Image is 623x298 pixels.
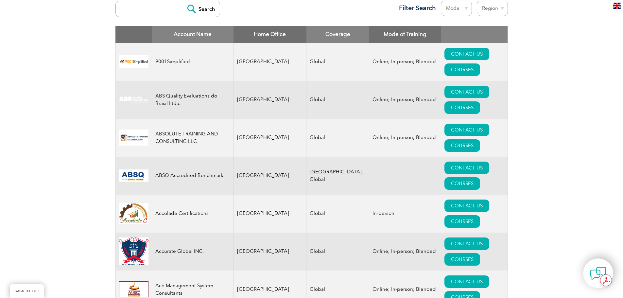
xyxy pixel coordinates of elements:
img: c92924ac-d9bc-ea11-a814-000d3a79823d-logo.jpg [119,96,148,103]
a: COURSES [444,177,480,190]
th: Home Office: activate to sort column ascending [234,26,306,43]
a: CONTACT US [444,124,489,136]
td: [GEOGRAPHIC_DATA] [234,119,306,157]
td: ABS Quality Evaluations do Brasil Ltda. [152,81,234,119]
h3: Filter Search [395,4,436,12]
img: a034a1f6-3919-f011-998a-0022489685a1-logo.png [119,237,148,266]
a: CONTACT US [444,86,489,98]
td: Online; In-person; Blended [369,43,441,81]
td: [GEOGRAPHIC_DATA] [234,233,306,271]
td: Global [306,119,369,157]
a: COURSES [444,101,480,114]
a: CONTACT US [444,162,489,174]
td: [GEOGRAPHIC_DATA] [234,81,306,119]
a: COURSES [444,139,480,152]
img: en [613,3,621,9]
th: : activate to sort column ascending [441,26,508,43]
td: Global [306,233,369,271]
th: Account Name: activate to sort column descending [152,26,234,43]
a: CONTACT US [444,237,489,250]
img: 306afd3c-0a77-ee11-8179-000d3ae1ac14-logo.jpg [119,281,148,297]
a: CONTACT US [444,275,489,288]
td: Online; In-person; Blended [369,119,441,157]
td: [GEOGRAPHIC_DATA] [234,43,306,81]
td: ABSOLUTE TRAINING AND CONSULTING LLC [152,119,234,157]
img: 1a94dd1a-69dd-eb11-bacb-002248159486-logo.jpg [119,203,148,224]
a: COURSES [444,253,480,266]
a: CONTACT US [444,48,489,60]
input: Search [184,1,220,17]
img: 37c9c059-616f-eb11-a812-002248153038-logo.png [119,55,148,68]
td: Accurate Global INC. [152,233,234,271]
td: ABSQ Accredited Benchmark [152,157,234,195]
a: COURSES [444,63,480,76]
td: Global [306,195,369,233]
img: contact-chat.png [590,265,606,282]
td: Accolade Certifications [152,195,234,233]
img: 16e092f6-eadd-ed11-a7c6-00224814fd52-logo.png [119,130,148,146]
td: Online; In-person; Blended [369,233,441,271]
a: COURSES [444,215,480,228]
img: cc24547b-a6e0-e911-a812-000d3a795b83-logo.png [119,169,148,182]
th: Mode of Training: activate to sort column ascending [369,26,441,43]
td: [GEOGRAPHIC_DATA], Global [306,157,369,195]
td: In-person [369,195,441,233]
th: Coverage: activate to sort column ascending [306,26,369,43]
a: BACK TO TOP [10,284,44,298]
td: [GEOGRAPHIC_DATA] [234,157,306,195]
td: [GEOGRAPHIC_DATA] [234,195,306,233]
a: CONTACT US [444,200,489,212]
td: 9001Simplified [152,43,234,81]
td: Global [306,43,369,81]
td: Online; In-person; Blended [369,81,441,119]
td: Global [306,81,369,119]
